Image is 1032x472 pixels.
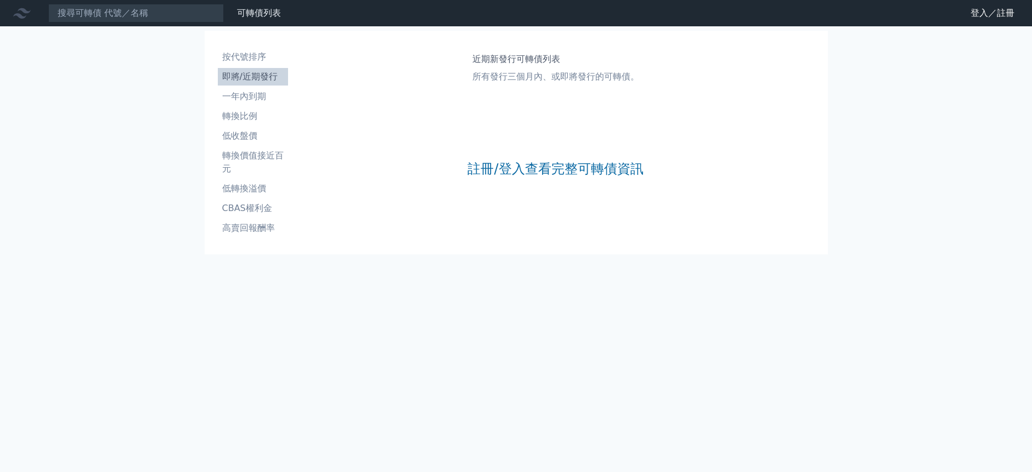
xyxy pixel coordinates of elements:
[472,53,639,66] h1: 近期新發行可轉債列表
[218,182,288,195] li: 低轉換溢價
[218,202,288,215] li: CBAS權利金
[218,219,288,237] a: 高賣回報酬率
[218,147,288,178] a: 轉換價值接近百元
[962,4,1023,22] a: 登入／註冊
[467,160,643,178] a: 註冊/登入查看完整可轉債資訊
[218,200,288,217] a: CBAS權利金
[218,180,288,197] a: 低轉換溢價
[218,68,288,86] a: 即將/近期發行
[218,90,288,103] li: 一年內到期
[237,8,281,18] a: 可轉債列表
[218,221,288,235] li: 高賣回報酬率
[218,110,288,123] li: 轉換比例
[218,107,288,125] a: 轉換比例
[218,88,288,105] a: 一年內到期
[218,129,288,143] li: 低收盤價
[218,127,288,145] a: 低收盤價
[218,70,288,83] li: 即將/近期發行
[218,48,288,66] a: 按代號排序
[218,149,288,175] li: 轉換價值接近百元
[48,4,224,22] input: 搜尋可轉債 代號／名稱
[472,70,639,83] p: 所有發行三個月內、或即將發行的可轉債。
[218,50,288,64] li: 按代號排序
